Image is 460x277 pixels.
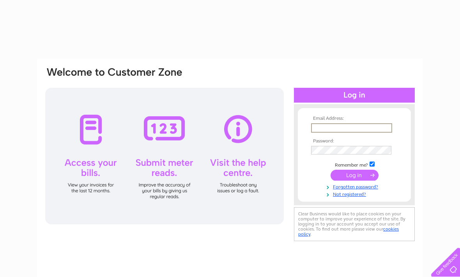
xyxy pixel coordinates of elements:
a: cookies policy [298,226,399,237]
th: Email Address: [309,116,400,121]
th: Password: [309,138,400,144]
td: Remember me? [309,160,400,168]
input: Submit [331,170,379,181]
a: Not registered? [311,190,400,197]
div: Clear Business would like to place cookies on your computer to improve your experience of the sit... [294,207,415,241]
a: Forgotten password? [311,183,400,190]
